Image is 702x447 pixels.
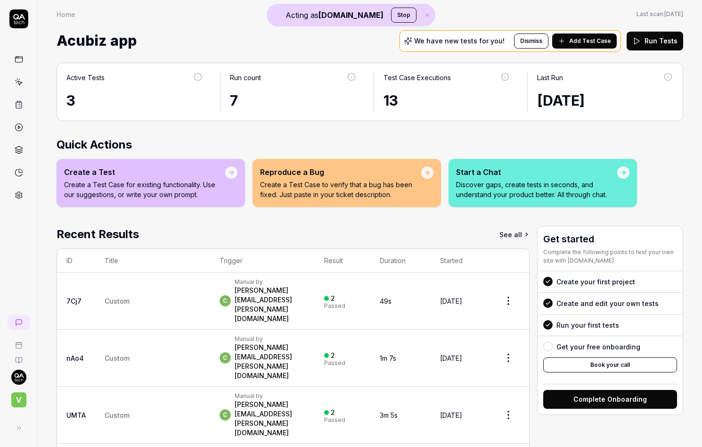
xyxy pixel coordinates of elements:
span: Acubiz app [57,28,137,53]
time: 49s [380,297,392,305]
th: Title [95,249,210,273]
span: Custom [105,354,130,362]
div: Passed [324,417,345,423]
time: [DATE] [440,411,462,419]
span: Custom [105,297,130,305]
time: [DATE] [440,297,462,305]
span: Last scan: [637,10,683,18]
time: [DATE] [440,354,462,362]
a: See all [499,226,530,243]
div: Create a Test [64,166,225,178]
button: Stop [391,8,416,23]
div: 2 [331,351,335,360]
th: Result [315,249,370,273]
a: 7Cj7 [66,297,82,305]
div: [PERSON_NAME][EMAIL_ADDRESS][PERSON_NAME][DOMAIN_NAME] [235,343,306,381]
img: 7ccf6c19-61ad-4a6c-8811-018b02a1b829.jpg [11,370,26,385]
span: Custom [105,411,130,419]
th: Duration [370,249,431,273]
time: 3m 5s [380,411,398,419]
button: Complete Onboarding [543,390,677,409]
h2: Recent Results [57,226,139,243]
p: Discover gaps, create tests in seconds, and understand your product better. All through chat. [456,180,617,199]
a: nAo4 [66,354,84,362]
div: Run your first tests [556,320,619,330]
div: [PERSON_NAME][EMAIL_ADDRESS][PERSON_NAME][DOMAIN_NAME] [235,400,306,438]
div: Test Case Executions [384,73,451,83]
time: 1m 7s [380,354,396,362]
div: [PERSON_NAME][EMAIL_ADDRESS][PERSON_NAME][DOMAIN_NAME] [235,286,306,323]
div: 7 [230,90,357,111]
button: Book your call [543,357,677,372]
div: Reproduce a Bug [260,166,421,178]
p: We have new tests for you! [414,38,505,44]
a: Documentation [4,349,33,364]
h2: Quick Actions [57,136,683,153]
p: Create a Test Case to verify that a bug has been fixed. Just paste in your ticket description. [260,180,421,199]
span: c [220,295,231,306]
time: [DATE] [537,92,585,109]
div: 2 [331,294,335,303]
div: 13 [384,90,510,111]
p: Create a Test Case for existing functionality. Use our suggestions, or write your own prompt. [64,180,225,199]
button: V [4,385,33,409]
div: Passed [324,303,345,309]
div: Run count [230,73,261,83]
th: Started [431,249,488,273]
span: Add Test Case [569,37,611,45]
a: New conversation [8,315,30,330]
span: c [220,409,231,421]
div: Last Run [537,73,563,83]
button: Last scan:[DATE] [637,10,683,18]
div: Passed [324,360,345,366]
div: Manual by [235,392,306,400]
div: Manual by [235,335,306,343]
th: Trigger [210,249,315,273]
button: Dismiss [514,33,548,49]
div: Create your first project [556,277,635,287]
th: ID [57,249,95,273]
button: Run Tests [627,32,683,50]
div: Complete the following points to test your own site with [DOMAIN_NAME] [543,248,677,265]
button: Add Test Case [552,33,617,49]
h3: Get started [543,232,677,246]
time: [DATE] [664,10,683,17]
div: 3 [66,90,203,111]
div: Manual by [235,278,306,286]
div: Create and edit your own tests [556,298,659,308]
div: 2 [331,408,335,417]
a: Book a call with us [4,334,33,349]
div: Start a Chat [456,166,617,178]
div: Active Tests [66,73,105,83]
div: Get your free onboarding [556,342,640,352]
div: Home [57,9,75,19]
span: V [11,392,26,407]
span: c [220,352,231,364]
a: UMTA [66,411,86,419]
